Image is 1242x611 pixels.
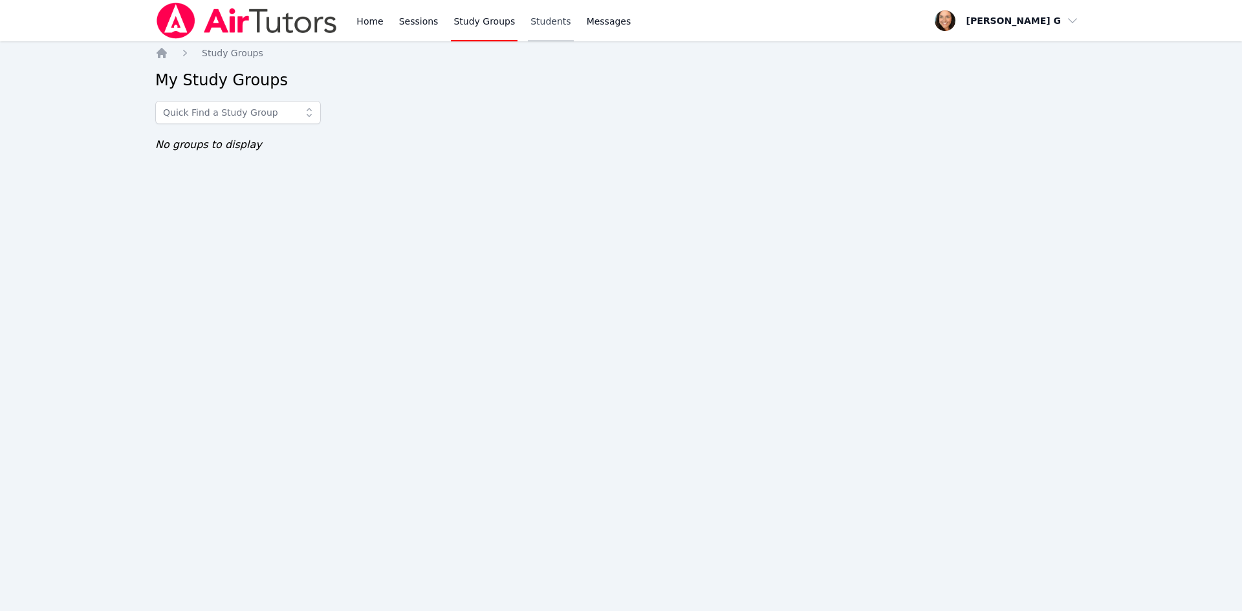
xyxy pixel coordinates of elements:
nav: Breadcrumb [155,47,1087,59]
a: Study Groups [202,47,263,59]
span: Messages [587,15,631,28]
span: No groups to display [155,138,262,151]
img: Air Tutors [155,3,338,39]
h2: My Study Groups [155,70,1087,91]
input: Quick Find a Study Group [155,101,321,124]
span: Study Groups [202,48,263,58]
